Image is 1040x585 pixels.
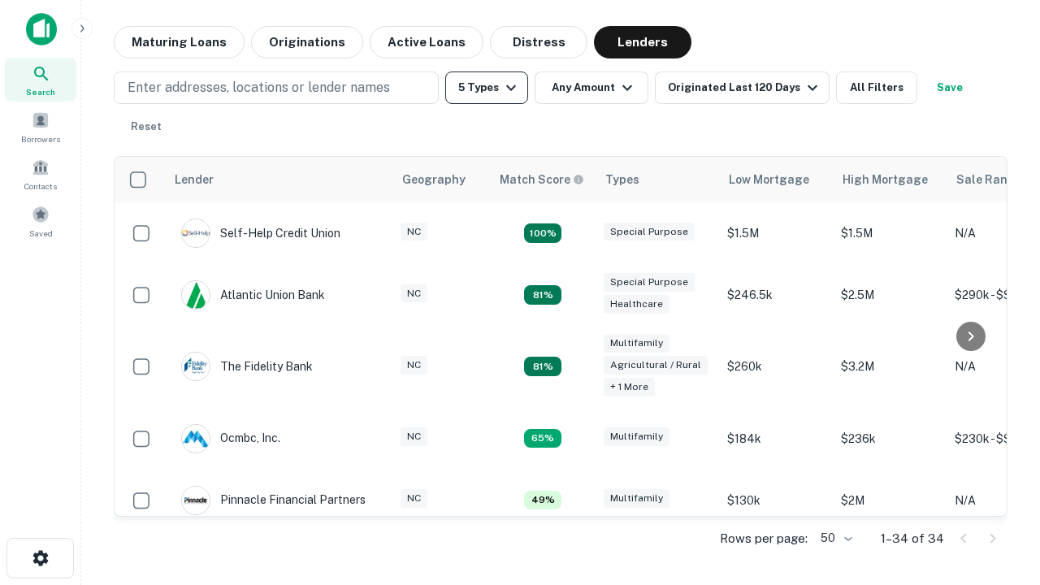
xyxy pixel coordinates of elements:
button: Originations [251,26,363,58]
div: High Mortgage [843,170,928,189]
div: Geography [402,170,466,189]
div: The Fidelity Bank [181,352,313,381]
div: Capitalize uses an advanced AI algorithm to match your search with the best lender. The match sco... [500,171,584,188]
div: Multifamily [604,427,669,446]
span: Contacts [24,180,57,193]
a: Search [5,58,76,102]
button: Any Amount [535,71,648,104]
td: $1.5M [833,202,947,264]
p: Enter addresses, locations or lender names [128,78,390,97]
td: $2.5M [833,264,947,326]
div: Types [605,170,639,189]
h6: Match Score [500,171,581,188]
div: NC [401,223,427,241]
span: Saved [29,227,53,240]
div: Agricultural / Rural [604,356,708,375]
img: picture [182,353,210,380]
td: $236k [833,408,947,470]
div: Low Mortgage [729,170,809,189]
div: Self-help Credit Union [181,219,340,248]
th: High Mortgage [833,157,947,202]
button: Active Loans [370,26,483,58]
div: Ocmbc, Inc. [181,424,280,453]
button: 5 Types [445,71,528,104]
img: picture [182,425,210,453]
div: Multifamily [604,334,669,353]
div: Matching Properties: 4, hasApolloMatch: undefined [524,429,561,448]
p: 1–34 of 34 [881,529,944,548]
button: Maturing Loans [114,26,245,58]
td: $130k [719,470,833,531]
th: Capitalize uses an advanced AI algorithm to match your search with the best lender. The match sco... [490,157,596,202]
iframe: Chat Widget [959,455,1040,533]
button: All Filters [836,71,917,104]
th: Types [596,157,719,202]
div: Multifamily [604,489,669,508]
th: Lender [165,157,392,202]
div: Originated Last 120 Days [668,78,822,97]
td: $2M [833,470,947,531]
div: NC [401,489,427,508]
button: Save your search to get updates of matches that match your search criteria. [924,71,976,104]
td: $246.5k [719,264,833,326]
div: NC [401,427,427,446]
div: Healthcare [604,295,669,314]
button: Reset [120,110,172,143]
button: Originated Last 120 Days [655,71,830,104]
div: + 1 more [604,378,655,396]
div: 50 [814,526,855,550]
a: Saved [5,199,76,243]
div: Matching Properties: 3, hasApolloMatch: undefined [524,491,561,510]
img: picture [182,219,210,247]
td: $1.5M [719,202,833,264]
th: Low Mortgage [719,157,833,202]
td: $260k [719,326,833,408]
div: Matching Properties: 5, hasApolloMatch: undefined [524,357,561,376]
td: $184k [719,408,833,470]
div: Lender [175,170,214,189]
div: Matching Properties: 11, hasApolloMatch: undefined [524,223,561,243]
span: Search [26,85,55,98]
a: Contacts [5,152,76,196]
div: NC [401,356,427,375]
img: picture [182,281,210,309]
div: Atlantic Union Bank [181,280,325,310]
span: Borrowers [21,132,60,145]
div: Special Purpose [604,273,695,292]
button: Enter addresses, locations or lender names [114,71,439,104]
div: Pinnacle Financial Partners [181,486,366,515]
a: Borrowers [5,105,76,149]
td: $3.2M [833,326,947,408]
p: Rows per page: [720,529,808,548]
div: Matching Properties: 5, hasApolloMatch: undefined [524,285,561,305]
button: Lenders [594,26,691,58]
div: NC [401,284,427,303]
img: picture [182,487,210,514]
button: Distress [490,26,587,58]
div: Special Purpose [604,223,695,241]
th: Geography [392,157,490,202]
img: capitalize-icon.png [26,13,57,45]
